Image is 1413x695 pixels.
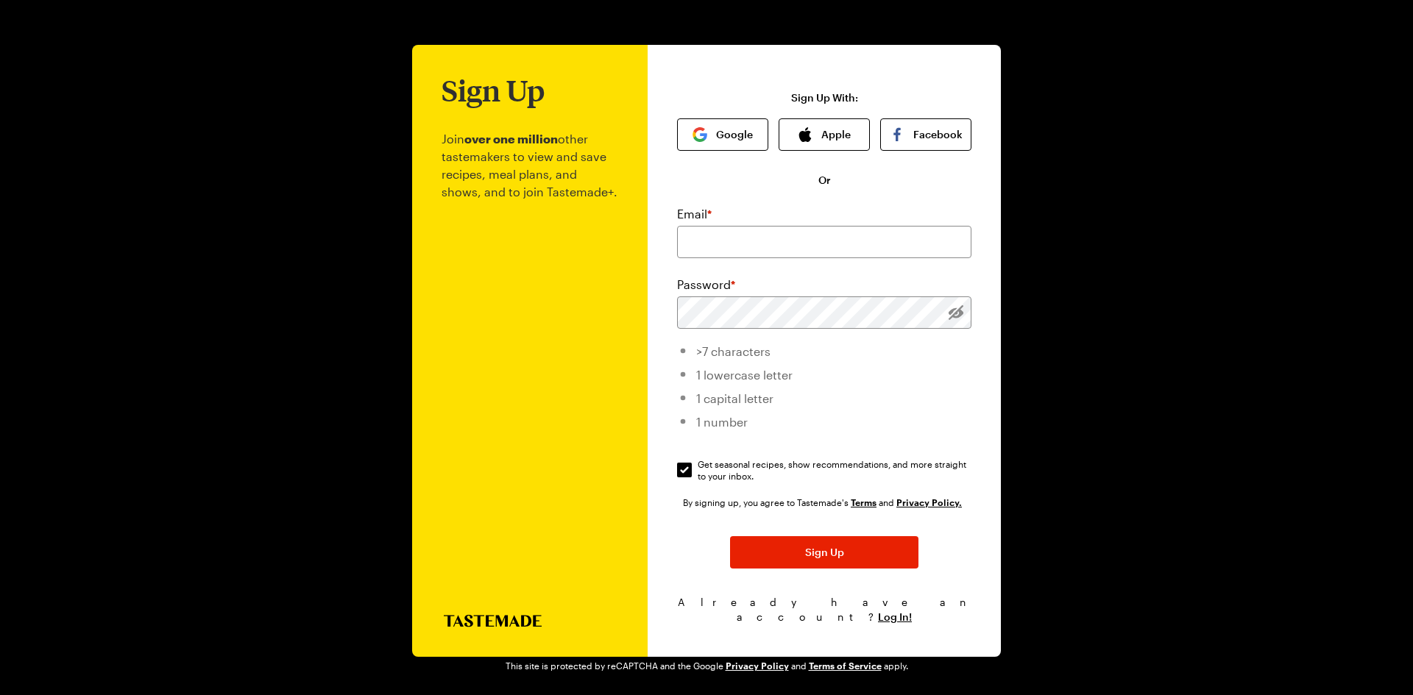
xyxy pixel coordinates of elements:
span: 1 number [696,415,748,429]
a: Google Terms of Service [809,659,882,671]
span: Already have an account? [678,596,971,623]
img: tastemade [656,24,758,37]
a: Tastemade Terms of Service [851,496,877,508]
button: Apple [779,118,870,151]
button: Facebook [880,118,971,151]
p: Join other tastemakers to view and save recipes, meal plans, and shows, and to join Tastemade+. [442,107,618,615]
div: By signing up, you agree to Tastemade's and [683,495,966,510]
span: Get seasonal recipes, show recommendations, and more straight to your inbox. [698,458,973,482]
span: 1 lowercase letter [696,368,793,382]
h1: Sign Up [442,74,545,107]
label: Password [677,276,735,293]
span: >7 characters [696,344,771,358]
a: Google Privacy Policy [726,659,789,671]
span: Sign Up [805,545,844,560]
p: Sign Up With: [791,92,858,104]
button: Google [677,118,768,151]
button: Log In! [878,610,912,624]
a: Go to Tastemade Homepage [656,24,758,41]
div: This site is protected by reCAPTCHA and the Google and apply. [506,660,908,671]
label: Email [677,205,712,223]
button: Sign Up [730,536,918,569]
input: Get seasonal recipes, show recommendations, and more straight to your inbox. [677,463,692,477]
span: Or [818,173,831,188]
b: over one million [464,132,558,146]
a: Tastemade Privacy Policy [896,496,962,508]
span: 1 capital letter [696,391,773,405]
